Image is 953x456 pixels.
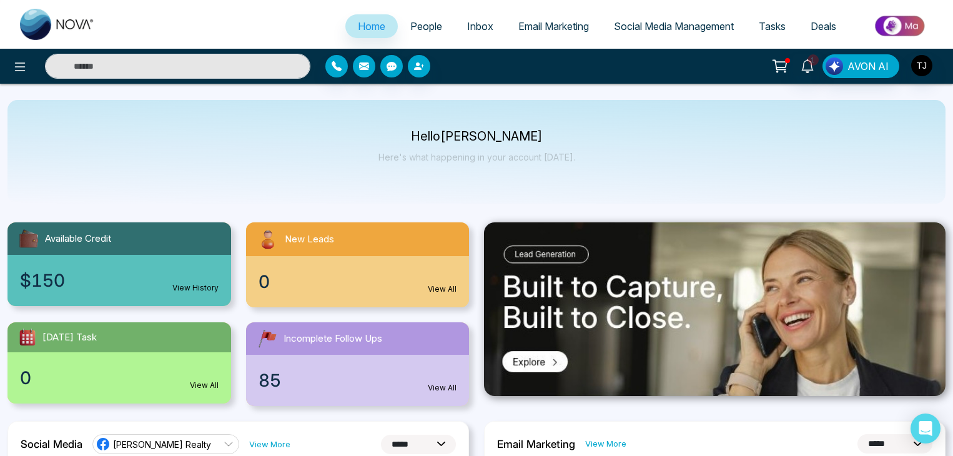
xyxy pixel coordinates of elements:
[506,14,601,38] a: Email Marketing
[239,222,477,307] a: New Leads0View All
[378,152,575,162] p: Here's what happening in your account [DATE].
[428,284,457,295] a: View All
[378,131,575,142] p: Hello [PERSON_NAME]
[21,438,82,450] h2: Social Media
[45,232,111,246] span: Available Credit
[398,14,455,38] a: People
[345,14,398,38] a: Home
[17,227,40,250] img: availableCredit.svg
[847,59,889,74] span: AVON AI
[249,439,290,450] a: View More
[807,54,819,66] span: 1
[256,327,279,350] img: followUps.svg
[911,55,932,76] img: User Avatar
[759,20,786,32] span: Tasks
[259,269,270,295] span: 0
[911,414,941,444] div: Open Intercom Messenger
[826,57,843,75] img: Lead Flow
[358,20,385,32] span: Home
[746,14,798,38] a: Tasks
[518,20,589,32] span: Email Marketing
[285,232,334,247] span: New Leads
[855,12,946,40] img: Market-place.gif
[793,54,822,76] a: 1
[284,332,382,346] span: Incomplete Follow Ups
[467,20,493,32] span: Inbox
[17,327,37,347] img: todayTask.svg
[798,14,849,38] a: Deals
[190,380,219,391] a: View All
[256,227,280,251] img: newLeads.svg
[455,14,506,38] a: Inbox
[20,365,31,391] span: 0
[20,267,65,294] span: $150
[601,14,746,38] a: Social Media Management
[497,438,575,450] h2: Email Marketing
[20,9,95,40] img: Nova CRM Logo
[811,20,836,32] span: Deals
[239,322,477,406] a: Incomplete Follow Ups85View All
[585,438,626,450] a: View More
[42,330,97,345] span: [DATE] Task
[172,282,219,294] a: View History
[410,20,442,32] span: People
[259,367,281,394] span: 85
[113,439,211,450] span: [PERSON_NAME] Realty
[484,222,946,396] img: .
[614,20,734,32] span: Social Media Management
[822,54,899,78] button: AVON AI
[428,382,457,394] a: View All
